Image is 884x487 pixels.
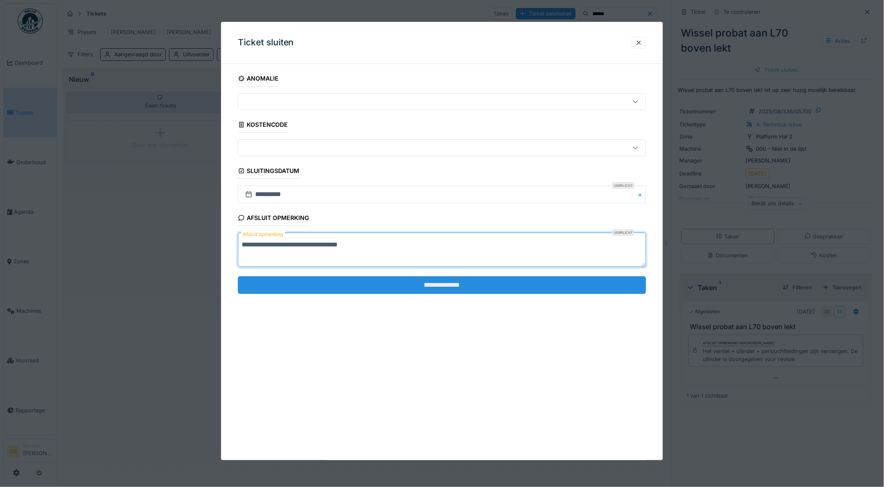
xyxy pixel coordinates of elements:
h3: Ticket sluiten [238,37,294,48]
div: Afsluit opmerking [238,212,310,226]
button: Close [637,186,646,204]
div: Sluitingsdatum [238,165,300,179]
label: Afsluit opmerking [241,230,285,240]
div: Verplicht [612,230,634,236]
div: Anomalie [238,72,279,86]
div: Kostencode [238,118,288,133]
div: Verplicht [612,183,634,189]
